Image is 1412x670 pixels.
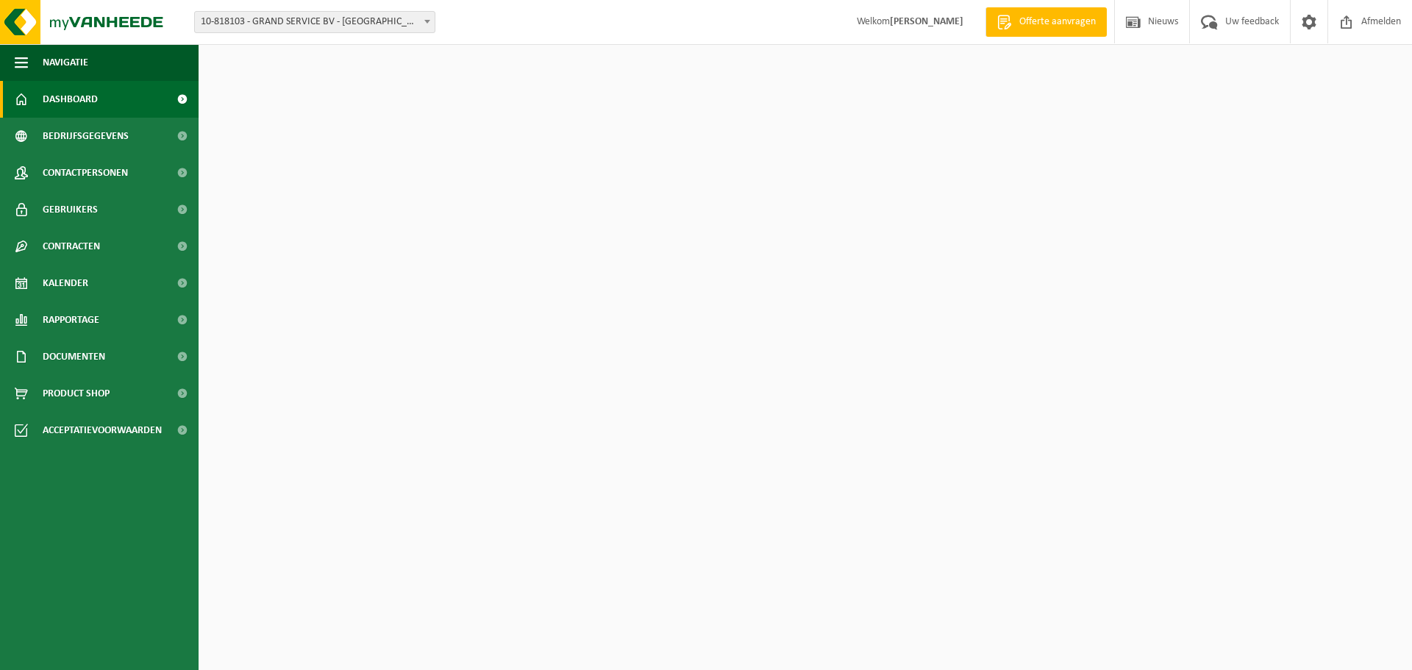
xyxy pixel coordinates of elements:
span: Contracten [43,228,100,265]
span: Offerte aanvragen [1016,15,1099,29]
a: Offerte aanvragen [985,7,1107,37]
span: Gebruikers [43,191,98,228]
span: Rapportage [43,302,99,338]
span: Navigatie [43,44,88,81]
span: 10-818103 - GRAND SERVICE BV - BLANKENBERGE [194,11,435,33]
span: Kalender [43,265,88,302]
strong: [PERSON_NAME] [890,16,963,27]
span: Contactpersonen [43,154,128,191]
span: Bedrijfsgegevens [43,118,129,154]
span: Documenten [43,338,105,375]
span: Acceptatievoorwaarden [43,412,162,449]
span: Dashboard [43,81,98,118]
span: Product Shop [43,375,110,412]
span: 10-818103 - GRAND SERVICE BV - BLANKENBERGE [195,12,435,32]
